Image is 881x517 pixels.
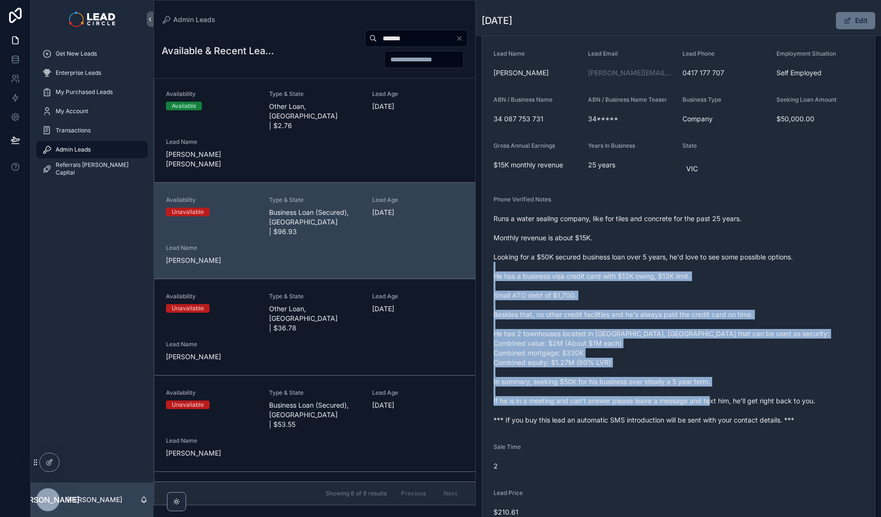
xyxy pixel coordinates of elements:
span: Transactions [56,127,91,134]
span: Lead Email [588,50,618,57]
span: 0417 177 707 [682,68,769,78]
span: Lead Name [493,50,525,57]
a: AvailabilityUnavailableType & StateOther Loan, [GEOGRAPHIC_DATA] | $36.78Lead Age[DATE]Lead Name[... [154,279,475,375]
span: [PERSON_NAME] [166,448,258,458]
span: $15K monthly revenue [493,160,580,170]
span: Lead Age [372,293,464,300]
span: Enterprise Leads [56,69,101,77]
span: [PERSON_NAME] [166,256,258,265]
span: Lead Age [372,90,464,98]
span: Gross Annual Earnings [493,142,555,149]
span: Lead Price [493,489,523,496]
span: Availability [166,90,258,98]
span: Admin Leads [173,15,215,24]
a: Admin Leads [36,141,148,158]
a: AvailabilityUnavailableType & StateBusiness Loan (Secured), [GEOGRAPHIC_DATA] | $53.55Lead Age[DA... [154,375,475,471]
span: Type & State [269,389,361,397]
span: Sale Time [493,443,521,450]
span: ABN / Business Name [493,96,552,103]
div: scrollable content [31,38,153,190]
span: $50,000.00 [776,114,863,124]
span: My Account [56,107,88,115]
a: My Account [36,103,148,120]
span: Type & State [269,293,361,300]
a: Enterprise Leads [36,64,148,82]
span: ABN / Business Name Teaser [588,96,667,103]
span: Company [682,114,769,124]
span: Other Loan, [GEOGRAPHIC_DATA] | $36.78 [269,304,361,333]
span: Get New Leads [56,50,97,58]
a: My Purchased Leads [36,83,148,101]
span: Business Type [682,96,721,103]
span: [PERSON_NAME] [PERSON_NAME] [166,150,258,169]
span: [PERSON_NAME] [16,494,80,505]
span: $210.61 [493,507,863,517]
span: Years In Business [588,142,635,149]
span: Self Employed [776,68,863,78]
h1: [DATE] [482,14,512,27]
span: Referrals [PERSON_NAME] Capital [56,161,138,176]
a: Transactions [36,122,148,139]
span: Lead Name [166,244,258,252]
div: Unavailable [172,208,204,216]
span: Lead Name [166,138,258,146]
img: App logo [69,12,115,27]
span: [DATE] [372,304,464,314]
span: [DATE] [372,102,464,111]
span: Employment Situation [776,50,836,57]
span: Phone Verified Notes [493,196,551,203]
a: AvailabilityAvailableType & StateOther Loan, [GEOGRAPHIC_DATA] | $2.76Lead Age[DATE]Lead Name[PER... [154,77,475,182]
span: State [682,142,697,149]
a: Get New Leads [36,45,148,62]
a: [PERSON_NAME][EMAIL_ADDRESS][PERSON_NAME][DOMAIN_NAME] [588,68,675,78]
span: [DATE] [372,208,464,217]
a: AvailabilityUnavailableType & StateBusiness Loan (Secured), [GEOGRAPHIC_DATA] | $96.93Lead Age[DA... [154,182,475,279]
span: Showing 8 of 8 results [326,490,387,497]
span: Availability [166,389,258,397]
span: Business Loan (Secured), [GEOGRAPHIC_DATA] | $96.93 [269,208,361,236]
span: Seeking Loan Amount [776,96,836,103]
span: 34 087 753 731 [493,114,580,124]
button: Edit [836,12,875,29]
span: Type & State [269,90,361,98]
span: Lead Age [372,196,464,204]
span: Admin Leads [56,146,91,153]
span: Other Loan, [GEOGRAPHIC_DATA] | $2.76 [269,102,361,130]
div: Available [172,102,196,110]
a: Referrals [PERSON_NAME] Capital [36,160,148,177]
span: 25 years [588,160,675,170]
span: Runs a water sealing company, like for tiles and concrete for the past 25 years. Monthly revenue ... [493,214,863,425]
p: [PERSON_NAME] [67,495,122,505]
span: [PERSON_NAME] [493,68,580,78]
span: 2 [493,461,580,471]
span: Lead Age [372,389,464,397]
h1: Available & Recent Leads [162,44,274,58]
span: VIC [686,164,698,174]
span: Availability [166,293,258,300]
span: [PERSON_NAME] [166,352,258,362]
span: [DATE] [372,400,464,410]
span: Availability [166,196,258,204]
span: Lead Name [166,437,258,445]
div: Unavailable [172,304,204,313]
span: My Purchased Leads [56,88,113,96]
span: Lead Name [166,341,258,348]
a: Admin Leads [162,15,215,24]
span: Lead Phone [682,50,715,57]
span: Business Loan (Secured), [GEOGRAPHIC_DATA] | $53.55 [269,400,361,429]
button: Clear [456,35,467,42]
span: Type & State [269,196,361,204]
div: Unavailable [172,400,204,409]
